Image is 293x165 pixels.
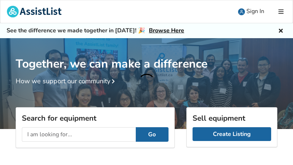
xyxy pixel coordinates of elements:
[231,0,271,23] a: user icon Sign In
[22,113,169,123] h3: Search for equipment
[238,8,245,15] img: user icon
[246,7,264,15] span: Sign In
[193,113,271,123] h3: Sell equipment
[16,38,277,71] h1: Together, we can make a difference
[7,27,184,35] h5: See the difference we made together in [DATE]! 🎉
[16,77,118,85] a: How we support our community
[136,127,169,142] button: Go
[193,127,271,141] a: Create Listing
[22,127,136,142] input: I am looking for...
[149,27,184,35] a: Browse Here
[7,6,62,17] img: assistlist-logo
